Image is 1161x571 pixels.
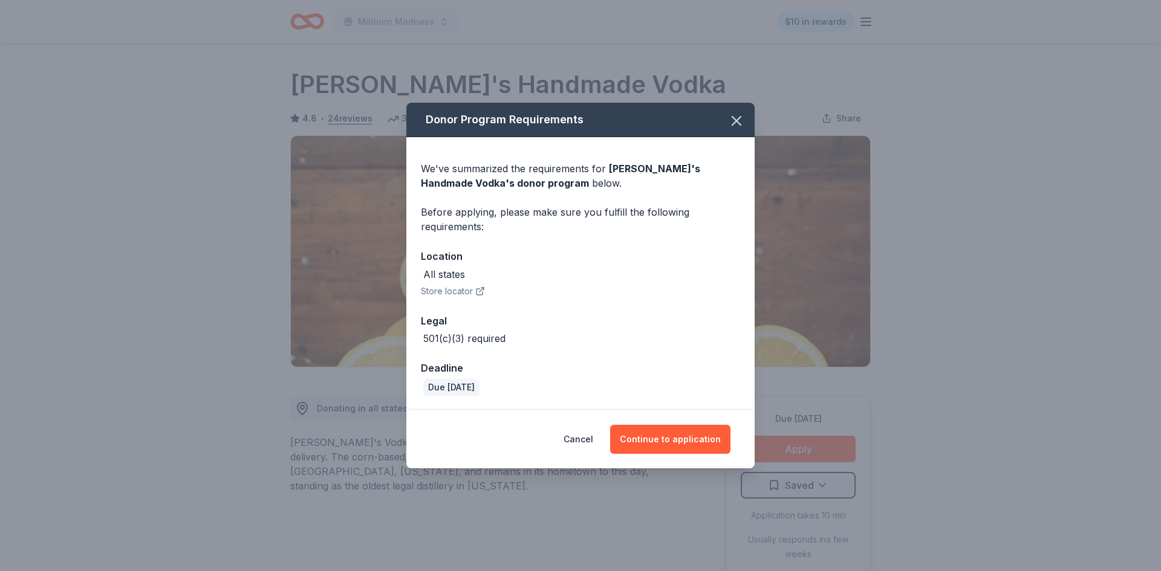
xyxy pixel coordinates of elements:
[421,313,740,329] div: Legal
[421,205,740,234] div: Before applying, please make sure you fulfill the following requirements:
[421,161,740,190] div: We've summarized the requirements for below.
[406,103,755,137] div: Donor Program Requirements
[421,248,740,264] div: Location
[423,379,480,396] div: Due [DATE]
[564,425,593,454] button: Cancel
[610,425,730,454] button: Continue to application
[423,267,465,282] div: All states
[423,331,506,346] div: 501(c)(3) required
[421,284,485,298] button: Store locator
[421,360,740,376] div: Deadline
